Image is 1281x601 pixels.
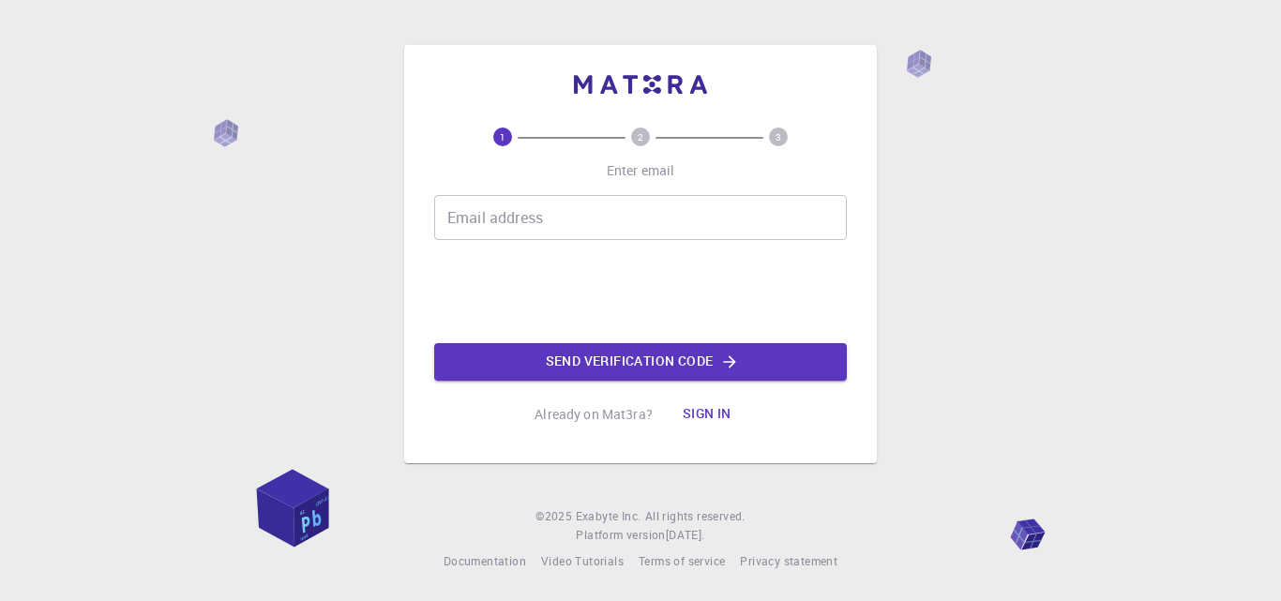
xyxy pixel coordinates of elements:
[740,552,837,571] a: Privacy statement
[535,507,575,526] span: © 2025
[444,553,526,568] span: Documentation
[434,343,847,381] button: Send verification code
[541,553,624,568] span: Video Tutorials
[498,255,783,328] iframe: reCAPTCHA
[668,396,746,433] button: Sign in
[576,508,641,523] span: Exabyte Inc.
[666,527,705,542] span: [DATE] .
[444,552,526,571] a: Documentation
[576,526,665,545] span: Platform version
[607,161,675,180] p: Enter email
[639,553,725,568] span: Terms of service
[776,130,781,143] text: 3
[639,552,725,571] a: Terms of service
[535,405,653,424] p: Already on Mat3ra?
[740,553,837,568] span: Privacy statement
[541,552,624,571] a: Video Tutorials
[576,507,641,526] a: Exabyte Inc.
[638,130,643,143] text: 2
[500,130,505,143] text: 1
[666,526,705,545] a: [DATE].
[645,507,746,526] span: All rights reserved.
